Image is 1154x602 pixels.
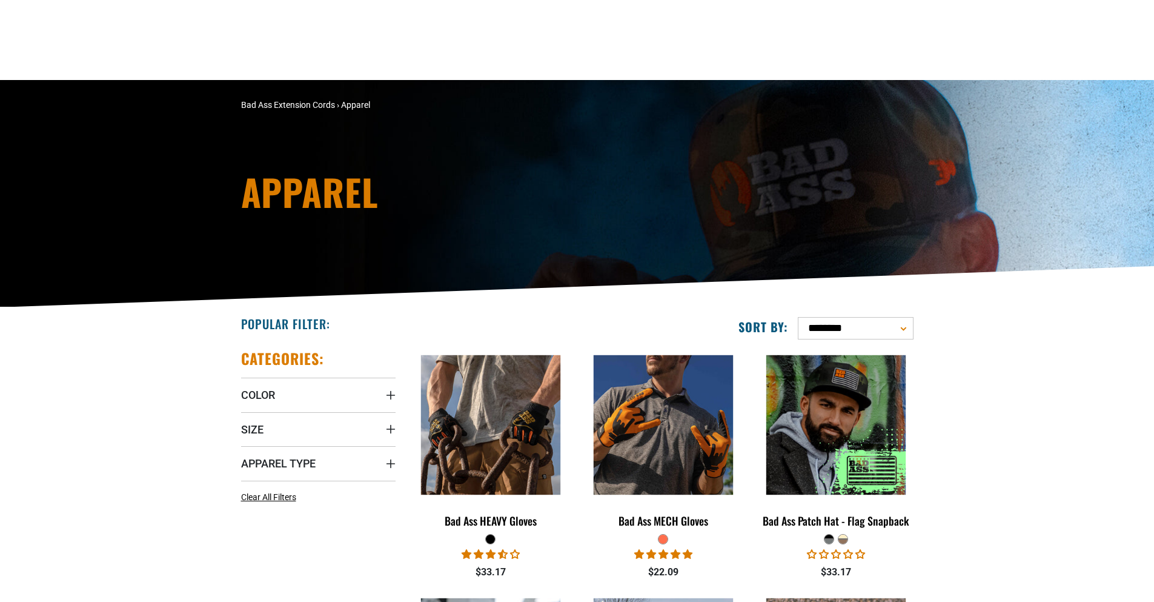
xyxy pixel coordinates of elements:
h2: Popular Filter: [241,316,330,332]
span: 0.00 stars [807,549,865,560]
div: $22.09 [586,565,740,580]
span: Apparel [341,100,370,110]
a: Bad Ass HEAVY Gloves Bad Ass HEAVY Gloves [414,349,568,533]
summary: Color [241,378,396,412]
img: Bad Ass HEAVY Gloves [414,355,567,495]
a: multicam black Bad Ass Patch Hat - Flag Snapback [758,349,913,533]
h1: Apparel [241,173,683,210]
a: Clear All Filters [241,491,301,504]
h2: Categories: [241,349,325,368]
div: $33.17 [414,565,568,580]
label: Sort by: [738,319,788,335]
span: › [337,100,339,110]
summary: Size [241,412,396,446]
span: Clear All Filters [241,492,296,502]
span: 4.88 stars [634,549,692,560]
a: orange Bad Ass MECH Gloves [586,349,740,533]
img: orange [587,355,740,495]
span: 3.56 stars [462,549,520,560]
span: Apparel Type [241,457,316,470]
span: Color [241,388,275,402]
div: Bad Ass HEAVY Gloves [414,515,568,526]
div: Bad Ass MECH Gloves [586,515,740,526]
div: $33.17 [758,565,913,580]
img: multicam black [760,355,912,495]
a: Bad Ass Extension Cords [241,100,335,110]
summary: Apparel Type [241,446,396,480]
span: Size [241,423,264,436]
div: Bad Ass Patch Hat - Flag Snapback [758,515,913,526]
nav: breadcrumbs [241,99,683,112]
